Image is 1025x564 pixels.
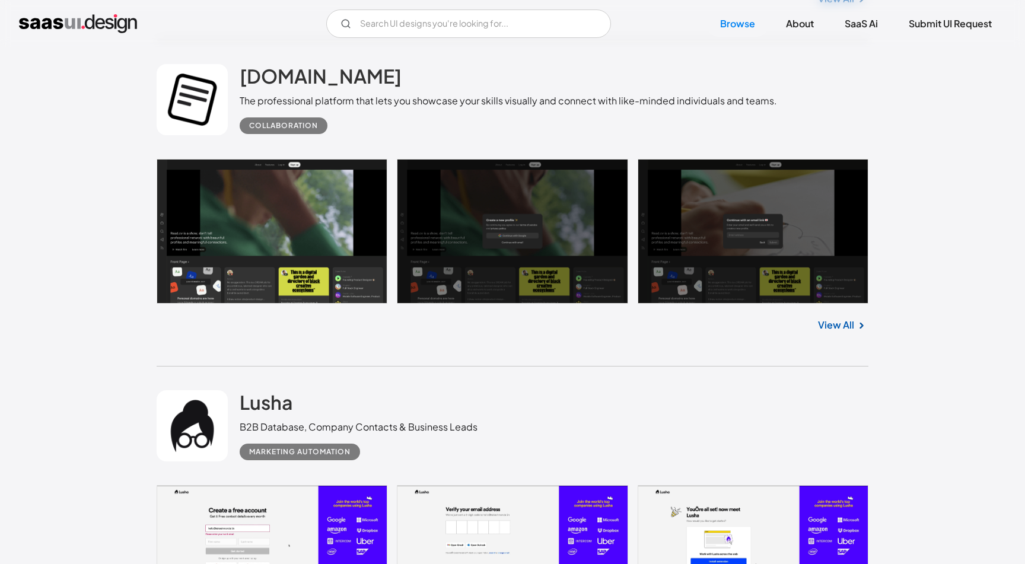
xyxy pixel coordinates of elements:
[240,390,293,420] a: Lusha
[706,11,769,37] a: Browse
[249,119,318,133] div: Collaboration
[240,420,478,434] div: B2B Database, Company Contacts & Business Leads
[326,9,611,38] input: Search UI designs you're looking for...
[772,11,828,37] a: About
[895,11,1006,37] a: Submit UI Request
[240,94,777,108] div: The professional platform that lets you showcase your skills visually and connect with like-minde...
[19,14,137,33] a: home
[240,64,402,88] h2: [DOMAIN_NAME]
[830,11,892,37] a: SaaS Ai
[240,64,402,94] a: [DOMAIN_NAME]
[249,445,351,459] div: Marketing Automation
[818,318,854,332] a: View All
[240,390,293,414] h2: Lusha
[326,9,611,38] form: Email Form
